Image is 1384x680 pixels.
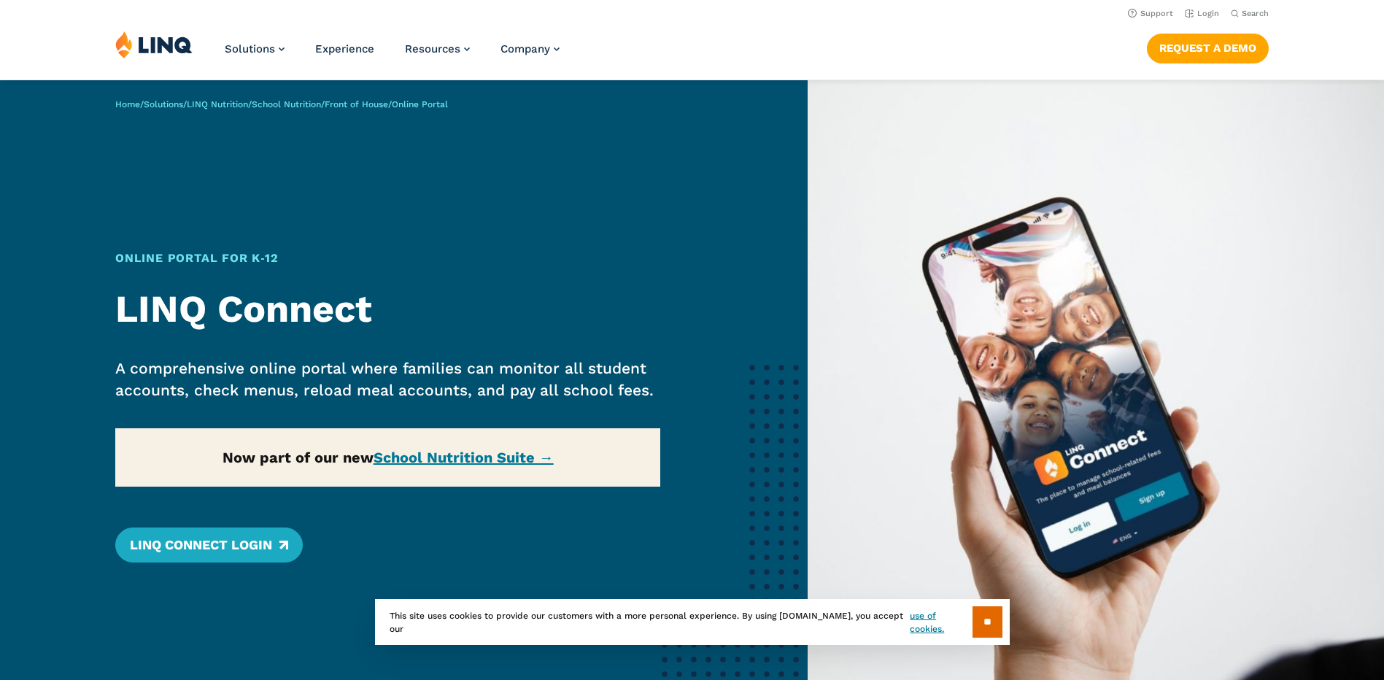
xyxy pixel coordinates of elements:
[500,42,560,55] a: Company
[405,42,470,55] a: Resources
[115,99,140,109] a: Home
[374,449,554,466] a: School Nutrition Suite →
[223,449,554,466] strong: Now part of our new
[115,287,372,331] strong: LINQ Connect
[225,42,285,55] a: Solutions
[115,250,660,267] h1: Online Portal for K‑12
[115,528,303,563] a: LINQ Connect Login
[315,42,374,55] a: Experience
[115,99,448,109] span: / / / / /
[115,358,660,401] p: A comprehensive online portal where families can monitor all student accounts, check menus, reloa...
[500,42,550,55] span: Company
[225,42,275,55] span: Solutions
[1231,8,1269,19] button: Open Search Bar
[910,609,972,635] a: use of cookies.
[225,31,560,79] nav: Primary Navigation
[187,99,248,109] a: LINQ Nutrition
[325,99,388,109] a: Front of House
[1147,31,1269,63] nav: Button Navigation
[405,42,460,55] span: Resources
[144,99,183,109] a: Solutions
[392,99,448,109] span: Online Portal
[1242,9,1269,18] span: Search
[1128,9,1173,18] a: Support
[115,31,193,58] img: LINQ | K‑12 Software
[1147,34,1269,63] a: Request a Demo
[1185,9,1219,18] a: Login
[375,599,1010,645] div: This site uses cookies to provide our customers with a more personal experience. By using [DOMAIN...
[252,99,321,109] a: School Nutrition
